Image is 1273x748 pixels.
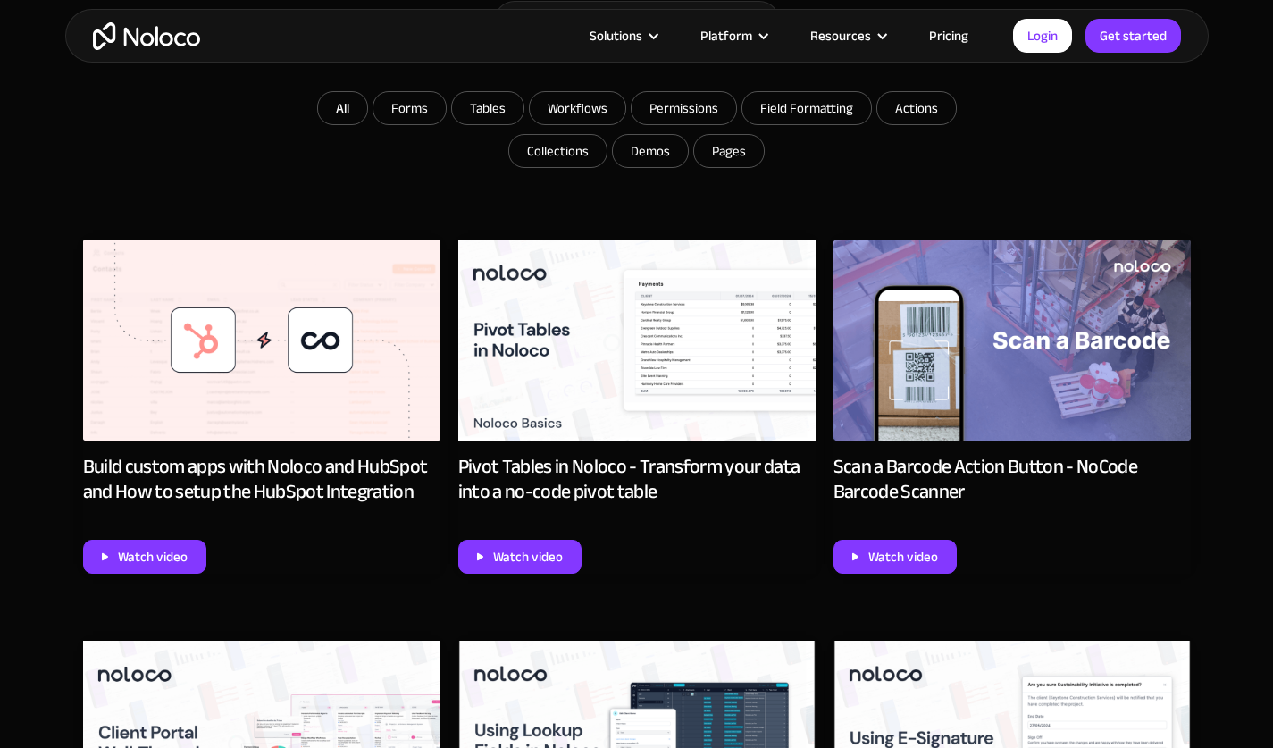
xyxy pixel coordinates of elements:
[317,91,368,125] a: All
[678,24,788,47] div: Platform
[118,545,188,568] div: Watch video
[833,454,1191,504] div: Scan a Barcode Action Button - NoCode Barcode Scanner
[810,24,871,47] div: Resources
[868,545,938,568] div: Watch video
[493,545,563,568] div: Watch video
[907,24,991,47] a: Pricing
[458,454,816,504] div: Pivot Tables in Noloco - Transform your data into a no-code pivot table
[1085,19,1181,53] a: Get started
[83,240,440,574] a: Build custom apps with Noloco and HubSpot and How to setup the HubSpot IntegrationWatch video
[83,454,440,504] div: Build custom apps with Noloco and HubSpot and How to setup the HubSpot Integration
[567,24,678,47] div: Solutions
[833,240,1191,574] a: Scan a Barcode Action Button - NoCode Barcode ScannerWatch video
[700,24,752,47] div: Platform
[93,22,200,50] a: home
[458,240,816,574] a: Pivot Tables in Noloco - Transform your data into a no-code pivot tableWatch video
[1013,19,1072,53] a: Login
[590,24,642,47] div: Solutions
[280,1,994,172] form: Email Form
[788,24,907,47] div: Resources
